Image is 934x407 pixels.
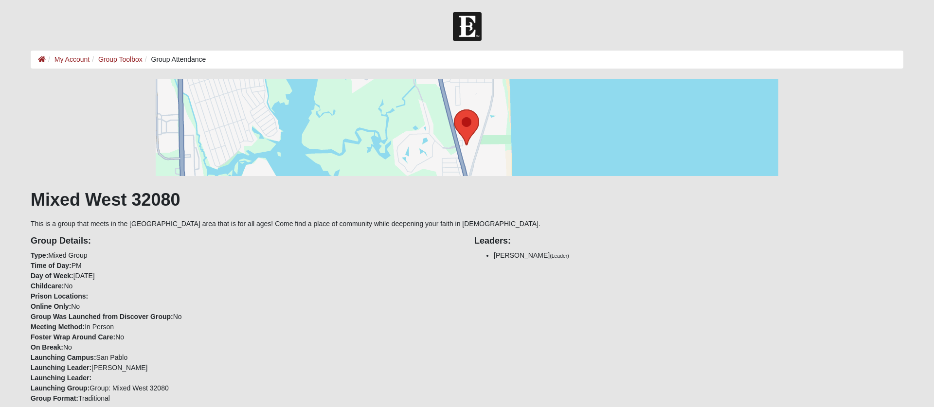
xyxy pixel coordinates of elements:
a: Group Toolbox [98,55,143,63]
strong: Time of Day: [31,262,72,269]
strong: Online Only: [31,302,71,310]
img: Church of Eleven22 Logo [453,12,482,41]
li: Group Attendance [143,54,206,65]
a: My Account [54,55,90,63]
strong: Prison Locations: [31,292,88,300]
strong: Childcare: [31,282,64,290]
strong: Launching Group: [31,384,90,392]
li: [PERSON_NAME] [494,250,903,261]
strong: Foster Wrap Around Care: [31,333,115,341]
div: Mixed Group PM [DATE] No No No In Person No No San Pablo [PERSON_NAME] Group: Mixed West 32080 Tr... [23,229,467,404]
h4: Group Details: [31,236,460,247]
small: (Leader) [550,253,569,259]
strong: Day of Week: [31,272,73,280]
strong: Launching Leader: [31,364,91,372]
strong: Type: [31,251,48,259]
h4: Leaders: [474,236,903,247]
strong: Launching Campus: [31,354,96,361]
strong: Meeting Method: [31,323,85,331]
strong: On Break: [31,343,63,351]
h1: Mixed West 32080 [31,189,903,210]
strong: Group Was Launched from Discover Group: [31,313,173,320]
strong: Launching Leader: [31,374,91,382]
